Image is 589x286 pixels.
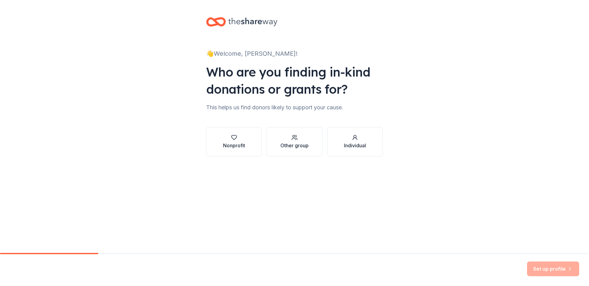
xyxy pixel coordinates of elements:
div: Nonprofit [223,142,245,149]
div: This helps us find donors likely to support your cause. [206,103,383,112]
div: Who are you finding in-kind donations or grants for? [206,63,383,98]
button: Other group [267,127,322,156]
button: Individual [327,127,383,156]
div: 👋 Welcome, [PERSON_NAME]! [206,49,383,58]
div: Other group [280,142,309,149]
button: Nonprofit [206,127,262,156]
div: Individual [344,142,366,149]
